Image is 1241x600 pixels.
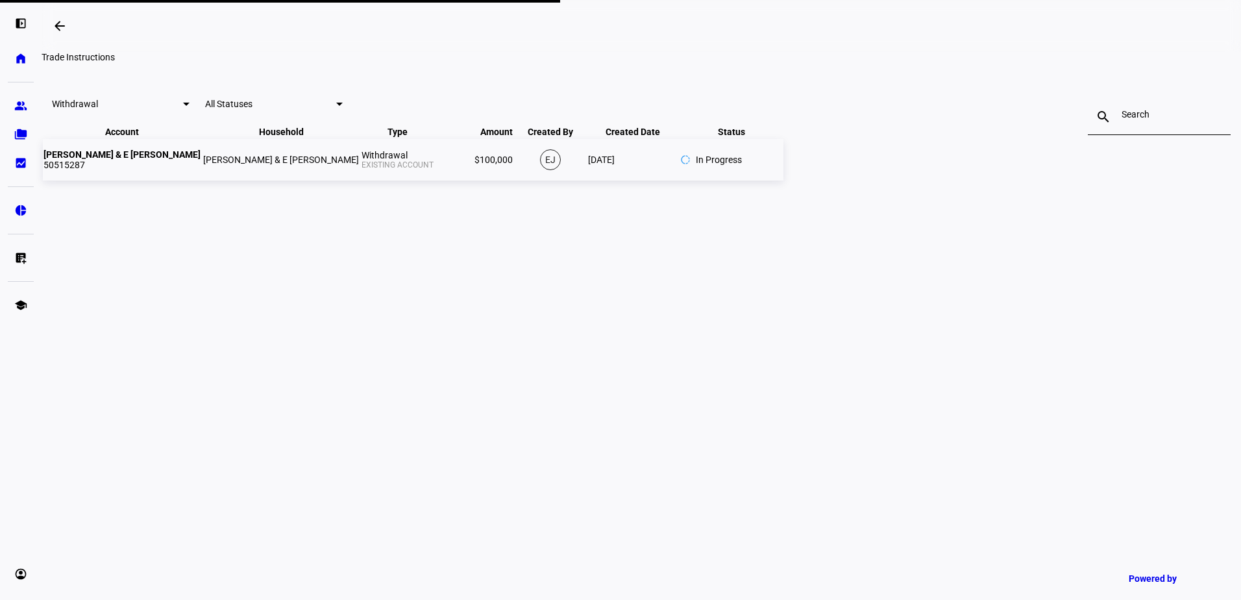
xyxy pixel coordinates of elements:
[14,52,27,65] eth-mat-symbol: home
[387,127,408,137] span: Type
[42,52,820,62] div: Trade Instructions
[14,204,27,217] eth-mat-symbol: pie_chart
[696,155,742,165] div: In Progress
[362,150,434,160] div: Withdrawal
[606,127,660,137] span: Created Date
[14,17,27,30] eth-mat-symbol: left_panel_open
[52,18,68,34] mat-icon: arrow_backwards
[14,251,27,264] eth-mat-symbol: list_alt_add
[1122,109,1197,119] input: Search
[587,139,678,181] td: [DATE]
[52,99,98,109] span: Withdrawal
[1122,566,1222,590] a: Powered by
[259,127,304,137] span: Household
[14,156,27,169] eth-mat-symbol: bid_landscape
[8,45,34,71] a: home
[14,128,27,141] eth-mat-symbol: folder_copy
[105,127,139,137] span: Account
[8,121,34,147] a: folder_copy
[8,150,34,176] a: bid_landscape
[8,93,34,119] a: group
[14,568,27,581] eth-mat-symbol: account_circle
[205,99,252,109] span: All Statuses
[436,139,513,181] td: $100,000
[718,127,745,137] span: Status
[1088,109,1119,125] mat-icon: search
[43,139,201,181] td: 50515287
[528,127,573,137] span: Created By
[8,197,34,223] a: pie_chart
[203,139,360,181] td: [PERSON_NAME] & E [PERSON_NAME]
[43,149,201,160] strong: [PERSON_NAME] & E [PERSON_NAME]
[14,299,27,312] eth-mat-symbol: school
[540,149,561,170] div: EJ
[480,127,513,137] span: Amount
[14,99,27,112] eth-mat-symbol: group
[362,160,434,169] div: Existing Account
